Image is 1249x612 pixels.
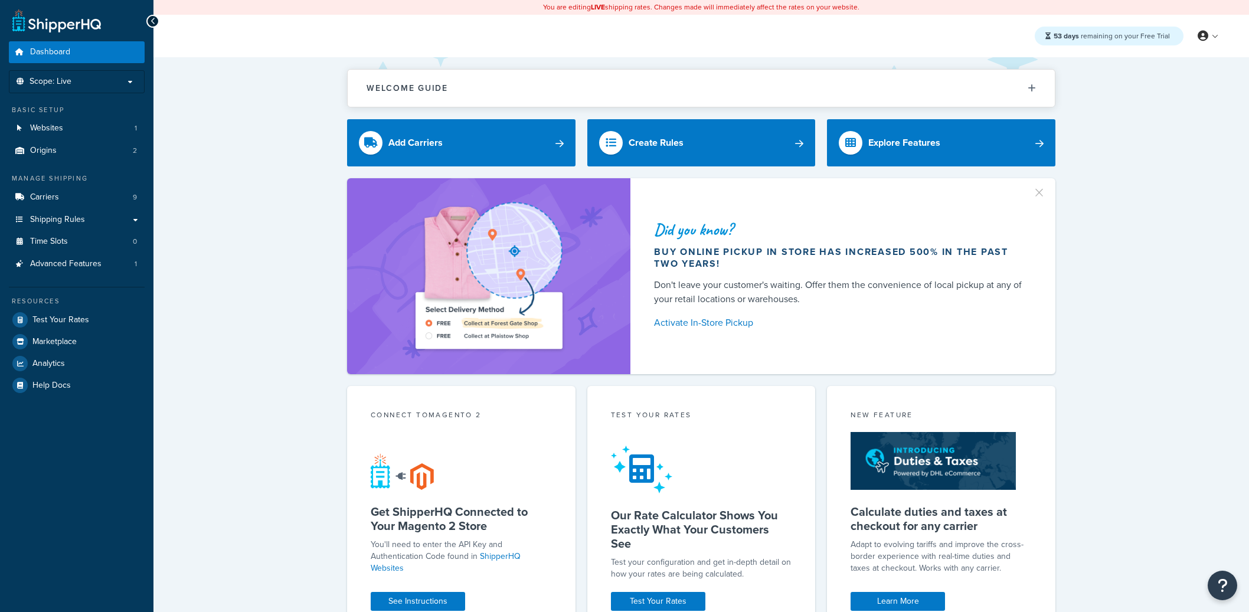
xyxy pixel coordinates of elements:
[9,231,145,253] li: Time Slots
[1054,31,1170,41] span: remaining on your Free Trial
[9,231,145,253] a: Time Slots0
[135,259,137,269] span: 1
[1208,571,1237,600] button: Open Resource Center
[9,209,145,231] a: Shipping Rules
[133,192,137,202] span: 9
[654,221,1027,238] div: Did you know?
[32,359,65,369] span: Analytics
[30,192,59,202] span: Carriers
[654,278,1027,306] div: Don't leave your customer's waiting. Offer them the convenience of local pickup at any of your re...
[371,453,434,490] img: connect-shq-magento-24cdf84b.svg
[135,123,137,133] span: 1
[9,186,145,208] li: Carriers
[9,353,145,374] a: Analytics
[9,140,145,162] li: Origins
[30,215,85,225] span: Shipping Rules
[371,592,465,611] a: See Instructions
[388,135,443,151] div: Add Carriers
[371,539,552,574] p: You'll need to enter the API Key and Authentication Code found in
[133,146,137,156] span: 2
[611,557,792,580] div: Test your configuration and get in-depth detail on how your rates are being calculated.
[30,259,102,269] span: Advanced Features
[827,119,1055,166] a: Explore Features
[9,331,145,352] a: Marketplace
[851,592,945,611] a: Learn More
[133,237,137,247] span: 0
[9,296,145,306] div: Resources
[9,117,145,139] a: Websites1
[348,70,1055,107] button: Welcome Guide
[591,2,605,12] b: LIVE
[30,47,70,57] span: Dashboard
[851,539,1032,574] p: Adapt to evolving tariffs and improve the cross-border experience with real-time duties and taxes...
[371,410,552,423] div: Connect to Magento 2
[371,550,521,574] a: ShipperHQ Websites
[30,237,68,247] span: Time Slots
[9,375,145,396] a: Help Docs
[868,135,940,151] div: Explore Features
[611,410,792,423] div: Test your rates
[347,119,576,166] a: Add Carriers
[9,41,145,63] a: Dashboard
[30,146,57,156] span: Origins
[30,123,63,133] span: Websites
[9,186,145,208] a: Carriers9
[654,315,1027,331] a: Activate In-Store Pickup
[9,105,145,115] div: Basic Setup
[32,337,77,347] span: Marketplace
[371,505,552,533] h5: Get ShipperHQ Connected to Your Magento 2 Store
[32,381,71,391] span: Help Docs
[611,592,705,611] a: Test Your Rates
[1054,31,1079,41] strong: 53 days
[9,309,145,330] a: Test Your Rates
[30,77,71,87] span: Scope: Live
[611,508,792,551] h5: Our Rate Calculator Shows You Exactly What Your Customers See
[9,140,145,162] a: Origins2
[851,410,1032,423] div: New Feature
[382,196,596,356] img: ad-shirt-map-b0359fc47e01cab431d101c4b569394f6a03f54285957d908178d52f29eb9668.png
[587,119,816,166] a: Create Rules
[32,315,89,325] span: Test Your Rates
[9,253,145,275] a: Advanced Features1
[851,505,1032,533] h5: Calculate duties and taxes at checkout for any carrier
[367,84,448,93] h2: Welcome Guide
[629,135,684,151] div: Create Rules
[9,117,145,139] li: Websites
[9,174,145,184] div: Manage Shipping
[654,246,1027,270] div: Buy online pickup in store has increased 500% in the past two years!
[9,253,145,275] li: Advanced Features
